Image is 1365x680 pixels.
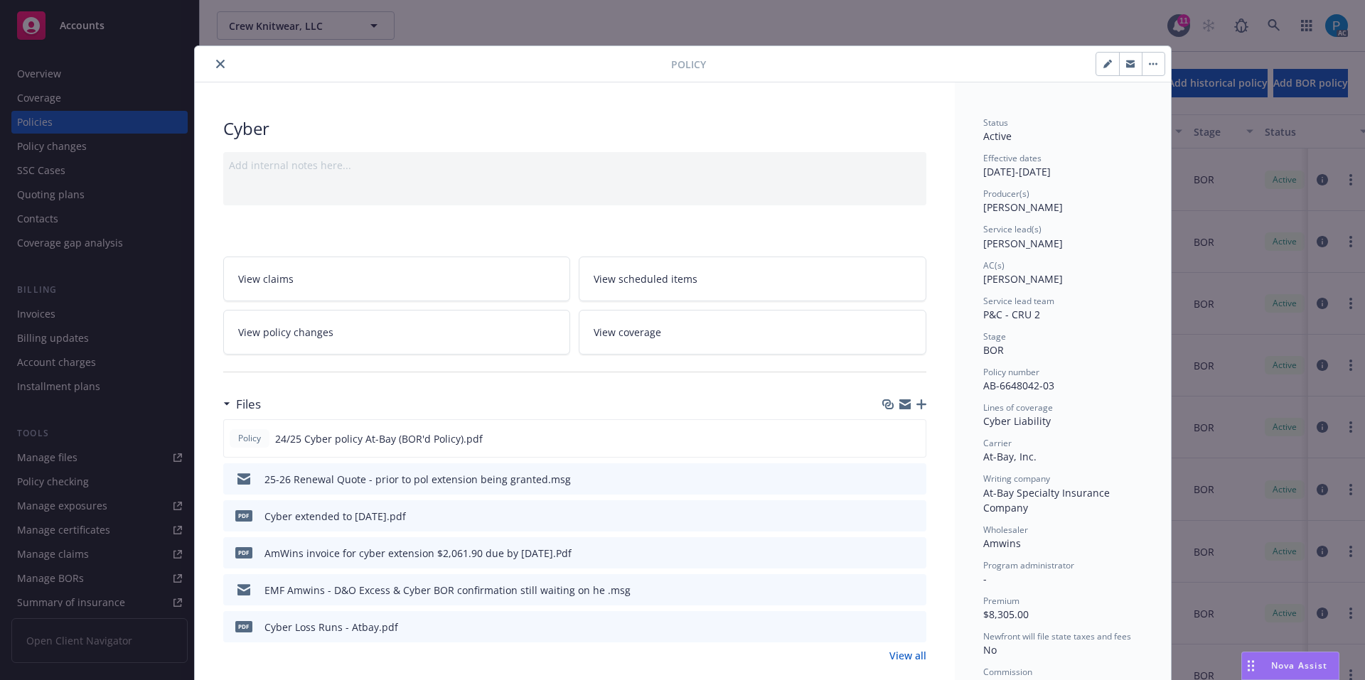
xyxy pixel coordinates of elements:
[983,152,1142,179] div: [DATE] - [DATE]
[594,271,697,286] span: View scheduled items
[671,57,706,72] span: Policy
[983,379,1054,392] span: AB-6648042-03
[264,509,406,524] div: Cyber extended to [DATE].pdf
[983,572,987,585] span: -
[885,583,896,598] button: download file
[983,450,1037,463] span: At-Bay, Inc.
[885,546,896,561] button: download file
[264,620,398,635] div: Cyber Loss Runs - Atbay.pdf
[983,630,1131,642] span: Newfront will file state taxes and fees
[594,325,661,340] span: View coverage
[983,272,1063,286] span: [PERSON_NAME]
[236,395,261,414] h3: Files
[264,583,631,598] div: EMF Amwins - D&O Excess & Cyber BOR confirmation still waiting on he .msg
[983,117,1008,129] span: Status
[264,472,571,487] div: 25-26 Renewal Quote - prior to pol extension being granted.msg
[885,509,896,524] button: download file
[229,158,921,173] div: Add internal notes here...
[908,546,921,561] button: preview file
[238,271,294,286] span: View claims
[223,310,571,355] a: View policy changes
[983,200,1063,214] span: [PERSON_NAME]
[275,431,483,446] span: 24/25 Cyber policy At-Bay (BOR'd Policy).pdf
[983,330,1006,342] span: Stage
[983,608,1029,621] span: $8,305.00
[983,666,1032,678] span: Commission
[983,223,1042,235] span: Service lead(s)
[983,486,1113,514] span: At-Bay Specialty Insurance Company
[983,643,997,657] span: No
[908,620,921,635] button: preview file
[983,595,1019,607] span: Premium
[983,237,1063,250] span: [PERSON_NAME]
[235,510,252,521] span: pdf
[238,325,333,340] span: View policy changes
[983,524,1028,536] span: Wholesaler
[983,343,1004,357] span: BOR
[235,432,264,445] span: Policy
[212,55,229,72] button: close
[223,395,261,414] div: Files
[983,308,1040,321] span: P&C - CRU 2
[884,431,896,446] button: download file
[983,188,1029,200] span: Producer(s)
[907,431,920,446] button: preview file
[223,257,571,301] a: View claims
[264,546,572,561] div: AmWins invoice for cyber extension $2,061.90 due by [DATE].Pdf
[983,152,1042,164] span: Effective dates
[579,257,926,301] a: View scheduled items
[908,509,921,524] button: preview file
[235,621,252,632] span: pdf
[223,117,926,141] div: Cyber
[235,547,252,558] span: Pdf
[983,536,1021,550] span: Amwins
[885,620,896,635] button: download file
[908,583,921,598] button: preview file
[579,310,926,355] a: View coverage
[983,559,1074,571] span: Program administrator
[983,401,1053,414] span: Lines of coverage
[1241,652,1339,680] button: Nova Assist
[885,472,896,487] button: download file
[983,259,1005,271] span: AC(s)
[983,414,1051,428] span: Cyber Liability
[983,473,1050,485] span: Writing company
[1271,659,1327,671] span: Nova Assist
[983,129,1012,143] span: Active
[908,472,921,487] button: preview file
[983,437,1012,449] span: Carrier
[983,295,1054,307] span: Service lead team
[889,648,926,663] a: View all
[1242,652,1260,679] div: Drag to move
[983,366,1039,378] span: Policy number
